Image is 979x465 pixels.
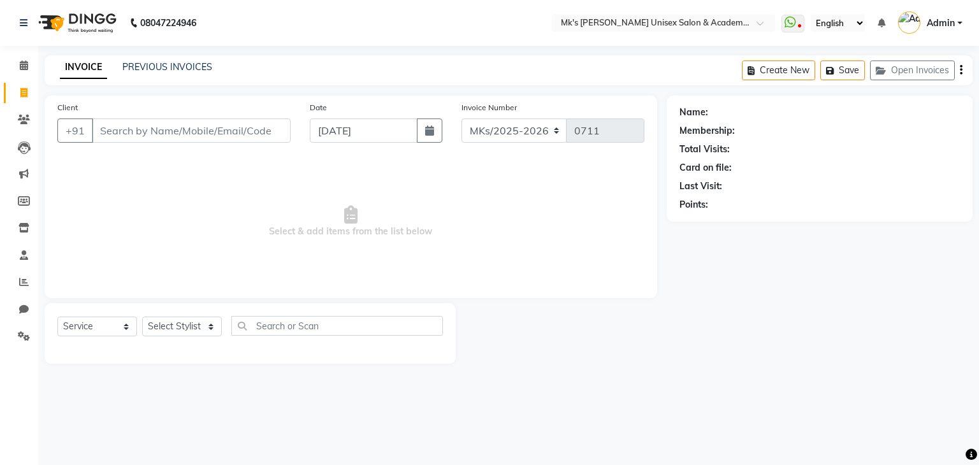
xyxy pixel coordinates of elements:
[679,106,708,119] div: Name:
[33,5,120,41] img: logo
[310,102,327,113] label: Date
[679,143,730,156] div: Total Visits:
[679,180,722,193] div: Last Visit:
[461,102,517,113] label: Invoice Number
[57,102,78,113] label: Client
[231,316,443,336] input: Search or Scan
[122,61,212,73] a: PREVIOUS INVOICES
[679,198,708,211] div: Points:
[140,5,196,41] b: 08047224946
[679,161,732,175] div: Card on file:
[898,11,920,34] img: Admin
[57,118,93,143] button: +91
[927,17,955,30] span: Admin
[92,118,291,143] input: Search by Name/Mobile/Email/Code
[679,124,735,138] div: Membership:
[57,158,644,285] span: Select & add items from the list below
[742,61,815,80] button: Create New
[60,56,107,79] a: INVOICE
[870,61,955,80] button: Open Invoices
[820,61,865,80] button: Save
